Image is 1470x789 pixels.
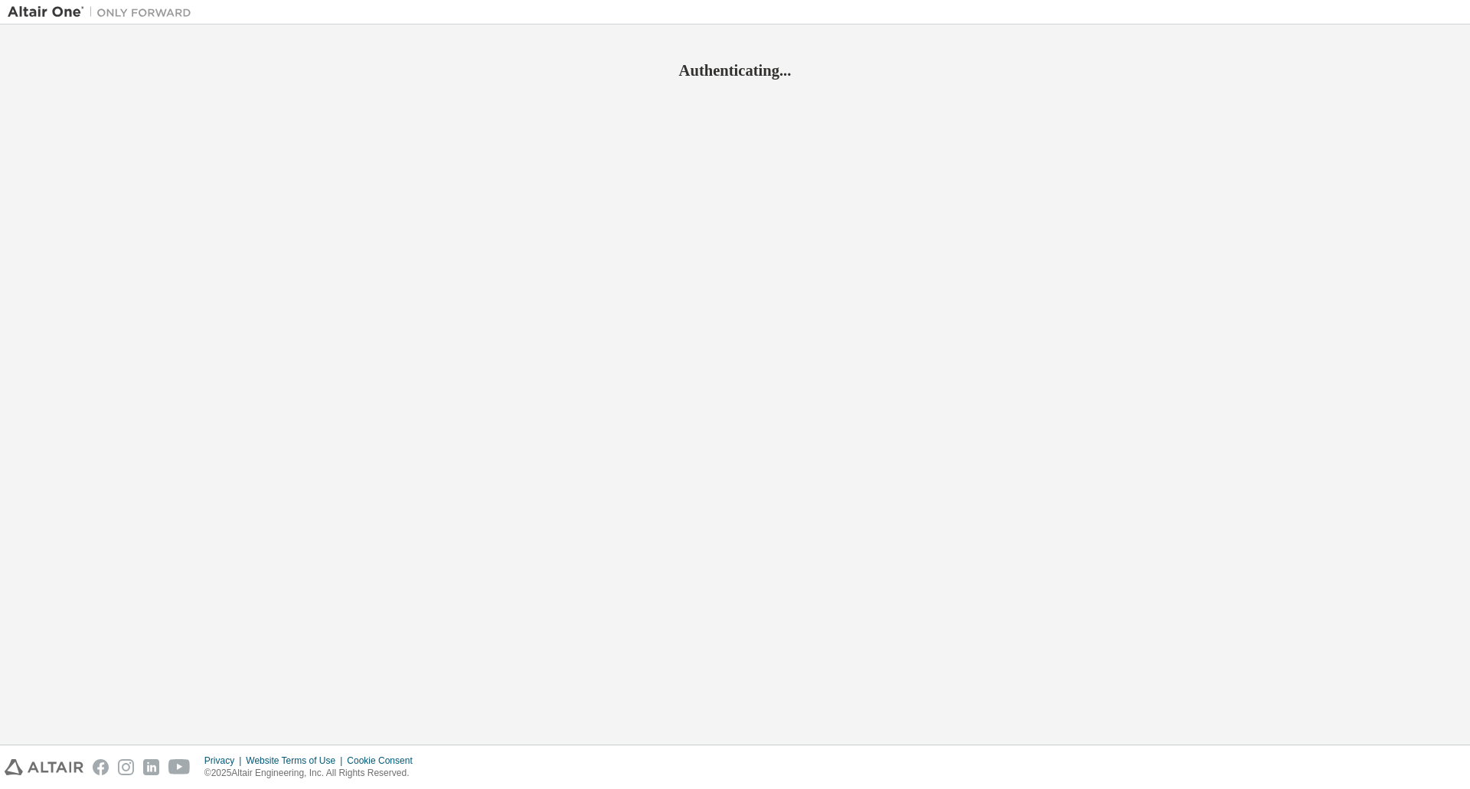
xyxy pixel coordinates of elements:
p: © 2025 Altair Engineering, Inc. All Rights Reserved. [204,767,422,780]
img: facebook.svg [93,759,109,775]
div: Cookie Consent [347,755,421,767]
div: Website Terms of Use [246,755,347,767]
img: instagram.svg [118,759,134,775]
img: linkedin.svg [143,759,159,775]
img: altair_logo.svg [5,759,83,775]
h2: Authenticating... [8,60,1462,80]
img: youtube.svg [168,759,191,775]
div: Privacy [204,755,246,767]
img: Altair One [8,5,199,20]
